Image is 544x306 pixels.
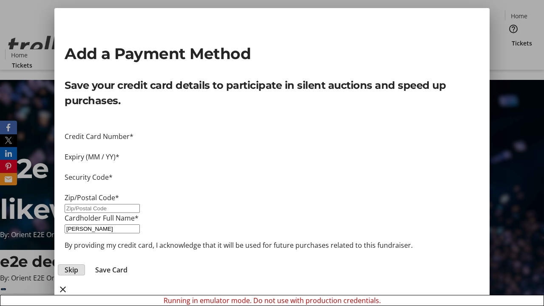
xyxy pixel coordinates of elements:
[65,162,479,172] iframe: Secure expiration date input frame
[65,240,479,250] p: By providing my credit card, I acknowledge that it will be used for future purchases related to t...
[88,265,134,275] button: Save Card
[65,42,479,65] h2: Add a Payment Method
[65,132,133,141] label: Credit Card Number*
[65,78,479,108] p: Save your credit card details to participate in silent auctions and speed up purchases.
[65,142,479,152] iframe: Secure card number input frame
[58,264,85,275] button: Skip
[65,224,140,233] input: Card Holder Name
[65,182,479,193] iframe: Secure CVC input frame
[65,265,78,275] span: Skip
[54,281,71,298] button: close
[65,204,140,213] input: Zip/Postal Code
[65,193,119,202] label: Zip/Postal Code*
[65,173,113,182] label: Security Code*
[65,152,119,161] label: Expiry (MM / YY)*
[65,213,139,223] label: Cardholder Full Name*
[95,265,127,275] span: Save Card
